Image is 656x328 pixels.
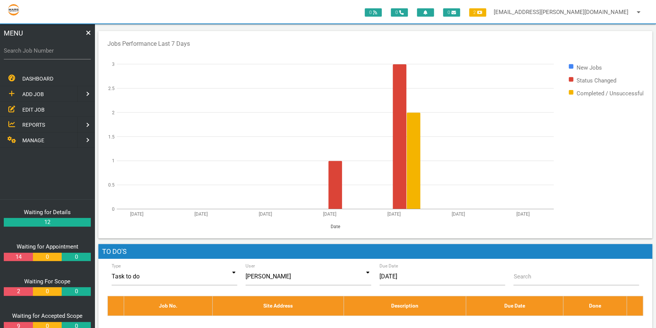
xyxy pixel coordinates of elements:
a: 0 [62,287,90,296]
th: Done [563,296,627,316]
text: Date [331,224,340,229]
text: 3 [112,62,115,67]
h1: To Do's [98,244,652,259]
text: 1.5 [108,134,115,139]
text: Status Changed [576,77,616,84]
text: [DATE] [452,211,465,217]
a: 0 [62,253,90,261]
span: MENU [4,28,23,38]
text: New Jobs [576,64,602,71]
th: Due Date [466,296,563,316]
th: Site Address [212,296,344,316]
span: 0 [391,8,408,17]
text: Jobs Performance Last 7 Days [107,40,190,47]
text: [DATE] [194,211,208,217]
a: Waiting for Accepted Scope [12,312,82,319]
text: [DATE] [387,211,401,217]
label: Search Job Number [4,47,91,55]
span: 0 [365,8,382,17]
text: 2 [112,110,115,115]
span: 0 [443,8,460,17]
text: 0 [112,207,115,212]
a: 0 [33,287,62,296]
text: [DATE] [259,211,272,217]
th: Description [344,296,466,316]
span: MANAGE [22,137,44,143]
span: REPORTS [22,122,45,128]
a: Waiting for Details [24,209,71,216]
text: 2.5 [108,85,115,91]
label: User [246,263,255,269]
text: [DATE] [130,211,143,217]
span: 2 [469,8,486,17]
label: Search [513,272,531,281]
text: 1 [112,158,115,163]
text: Completed / Unsuccessful [576,90,644,97]
text: [DATE] [323,211,336,217]
img: s3file [8,4,20,16]
a: 0 [33,253,62,261]
a: 2 [4,287,33,296]
a: Waiting for Appointment [17,243,78,250]
a: 14 [4,253,33,261]
span: DASHBOARD [22,76,53,82]
label: Due Date [379,263,398,269]
text: [DATE] [516,211,529,217]
th: Job No. [124,296,212,316]
text: 0.5 [108,182,115,188]
span: EDIT JOB [22,106,45,112]
label: Type [112,263,121,269]
a: Waiting For Scope [24,278,70,285]
span: ADD JOB [22,91,44,97]
a: 12 [4,218,91,227]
